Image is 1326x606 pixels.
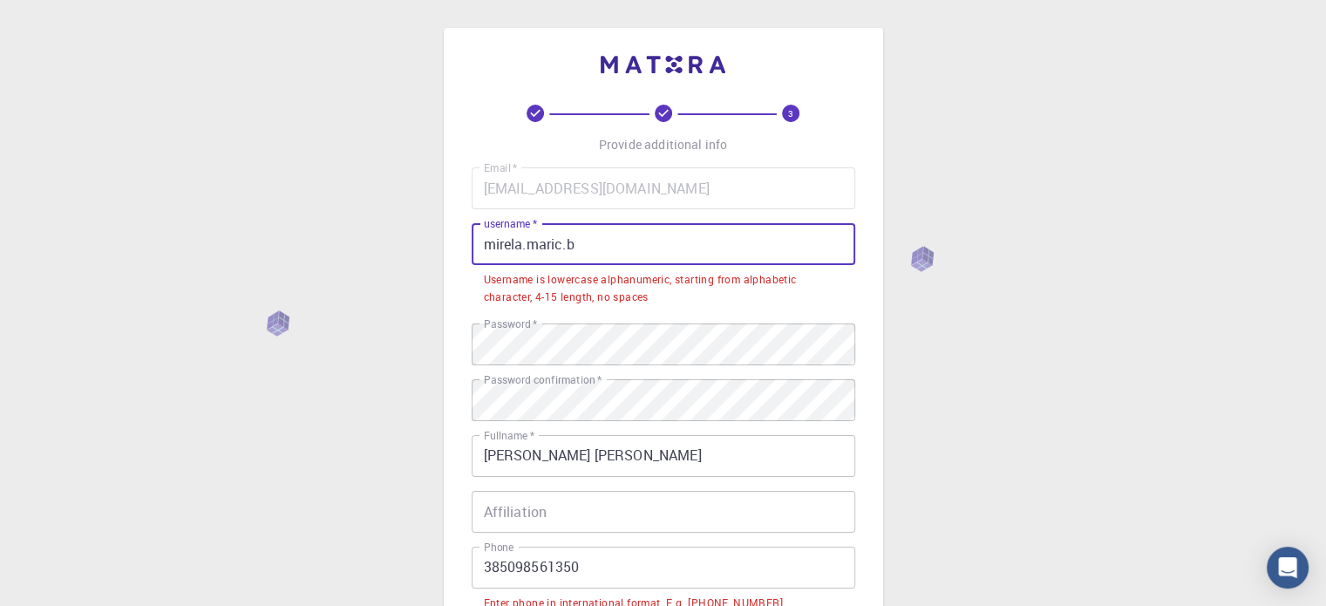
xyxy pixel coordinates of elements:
[484,160,517,175] label: Email
[484,271,843,306] div: Username is lowercase alphanumeric, starting from alphabetic character, 4-15 length, no spaces
[484,372,602,387] label: Password confirmation
[1267,547,1309,589] div: Open Intercom Messenger
[788,107,793,119] text: 3
[599,136,727,153] p: Provide additional info
[484,317,537,331] label: Password
[484,540,513,555] label: Phone
[484,428,534,443] label: Fullname
[484,216,537,231] label: username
